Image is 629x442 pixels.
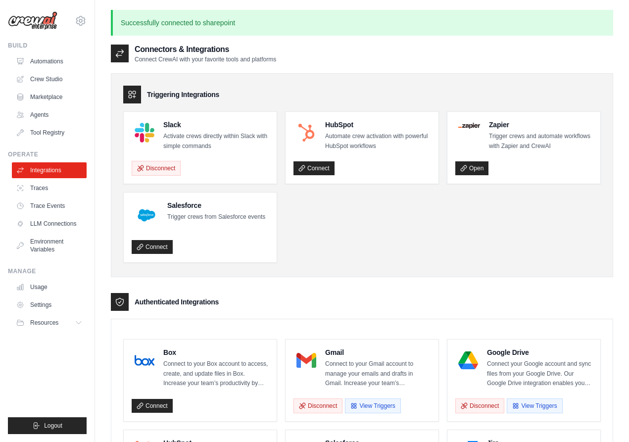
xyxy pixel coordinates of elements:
[163,347,269,357] h4: Box
[455,398,504,413] button: Disconnect
[325,359,431,389] p: Connect to your Gmail account to manage your emails and drafts in Gmail. Increase your team’s pro...
[489,120,592,130] h4: Zapier
[489,132,592,151] p: Trigger crews and automate workflows with Zapier and CrewAI
[487,347,592,357] h4: Google Drive
[12,279,87,295] a: Usage
[507,398,562,413] button: View Triggers
[8,150,87,158] div: Operate
[8,11,57,30] img: Logo
[30,319,58,327] span: Resources
[12,71,87,87] a: Crew Studio
[135,123,154,143] img: Slack Logo
[487,359,592,389] p: Connect your Google account and sync files from your Google Drive. Our Google Drive integration e...
[325,347,431,357] h4: Gmail
[12,89,87,105] a: Marketplace
[296,350,316,370] img: Gmail Logo
[12,180,87,196] a: Traces
[135,297,219,307] h3: Authenticated Integrations
[135,203,158,227] img: Salesforce Logo
[12,297,87,313] a: Settings
[44,422,62,430] span: Logout
[12,216,87,232] a: LLM Connections
[296,123,316,143] img: HubSpot Logo
[8,417,87,434] button: Logout
[111,10,613,36] p: Successfully connected to sharepoint
[458,350,478,370] img: Google Drive Logo
[325,132,431,151] p: Automate crew activation with powerful HubSpot workflows
[8,42,87,49] div: Build
[163,132,269,151] p: Activate crews directly within Slack with simple commands
[167,212,265,222] p: Trigger crews from Salesforce events
[163,120,269,130] h4: Slack
[12,315,87,331] button: Resources
[132,240,173,254] a: Connect
[135,350,154,370] img: Box Logo
[12,53,87,69] a: Automations
[167,200,265,210] h4: Salesforce
[12,162,87,178] a: Integrations
[12,125,87,141] a: Tool Registry
[135,55,276,63] p: Connect CrewAI with your favorite tools and platforms
[132,161,181,176] button: Disconnect
[147,90,219,99] h3: Triggering Integrations
[163,359,269,389] p: Connect to your Box account to access, create, and update files in Box. Increase your team’s prod...
[12,107,87,123] a: Agents
[293,161,335,175] a: Connect
[132,399,173,413] a: Connect
[455,161,488,175] a: Open
[12,234,87,257] a: Environment Variables
[458,123,480,129] img: Zapier Logo
[12,198,87,214] a: Trace Events
[293,398,342,413] button: Disconnect
[345,398,400,413] button: View Triggers
[135,44,276,55] h2: Connectors & Integrations
[325,120,431,130] h4: HubSpot
[8,267,87,275] div: Manage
